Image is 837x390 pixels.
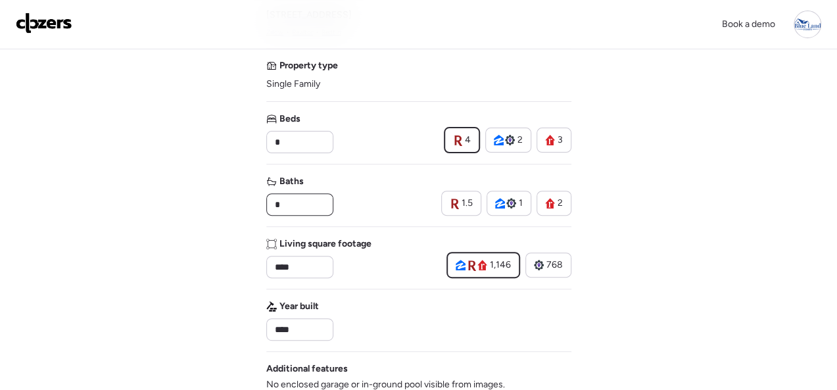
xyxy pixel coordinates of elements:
[266,362,348,376] span: Additional features
[462,197,473,210] span: 1.5
[558,134,563,147] span: 3
[279,175,304,188] span: Baths
[279,237,371,251] span: Living square footage
[558,197,563,210] span: 2
[279,112,300,126] span: Beds
[519,197,523,210] span: 1
[722,18,775,30] span: Book a demo
[517,134,523,147] span: 2
[546,258,563,272] span: 768
[16,12,72,34] img: Logo
[490,258,511,272] span: 1,146
[465,134,471,147] span: 4
[266,78,320,91] span: Single Family
[279,59,338,72] span: Property type
[279,300,319,313] span: Year built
